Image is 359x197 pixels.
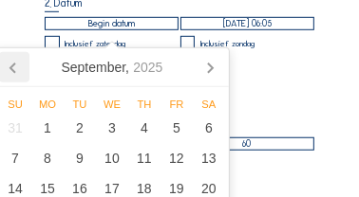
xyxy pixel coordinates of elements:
[31,98,64,110] div: Mo
[193,113,225,143] div: 6
[193,98,225,110] div: Sa
[65,39,125,47] div: Inclusief zaterdag
[96,143,128,173] div: 10
[64,98,96,110] div: Tu
[53,52,170,82] div: September,
[64,113,96,143] div: 2
[161,143,193,173] div: 12
[161,98,193,110] div: Fr
[128,113,161,143] div: 4
[161,113,193,143] div: 5
[193,143,225,173] div: 13
[200,39,255,47] div: Inclusief zondag
[133,60,162,75] i: 2025
[96,98,128,110] div: We
[45,17,179,30] input: Begin datum
[96,113,128,143] div: 3
[128,143,161,173] div: 11
[128,98,161,110] div: Th
[31,143,64,173] div: 8
[31,113,64,143] div: 1
[64,143,96,173] div: 9
[180,17,314,30] input: Einddatum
